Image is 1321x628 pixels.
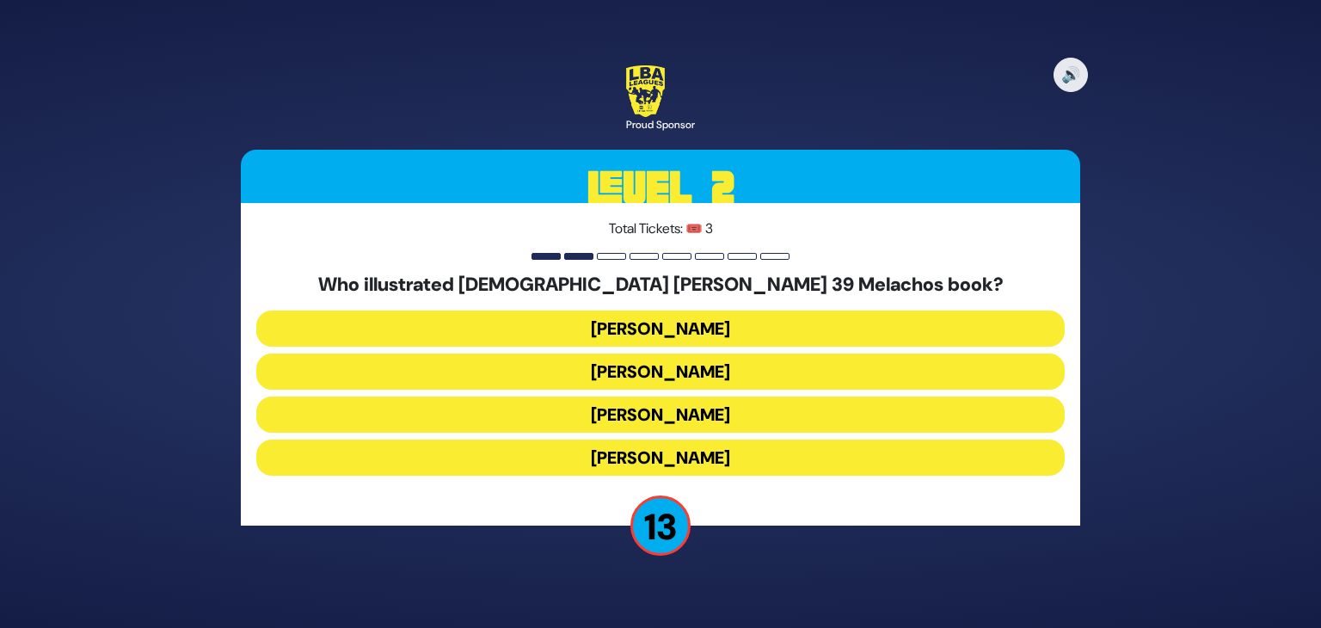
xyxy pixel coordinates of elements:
h3: Level 2 [241,150,1080,227]
div: Proud Sponsor [626,117,695,132]
h5: Who illustrated [DEMOGRAPHIC_DATA] [PERSON_NAME] 39 Melachos book? [256,274,1065,296]
img: LBA [626,65,665,117]
button: [PERSON_NAME] [256,354,1065,390]
button: 🔊 [1054,58,1088,92]
p: 13 [630,496,691,556]
button: [PERSON_NAME] [256,311,1065,347]
p: Total Tickets: 🎟️ 3 [256,219,1065,239]
button: [PERSON_NAME] [256,440,1065,476]
button: [PERSON_NAME] [256,397,1065,433]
